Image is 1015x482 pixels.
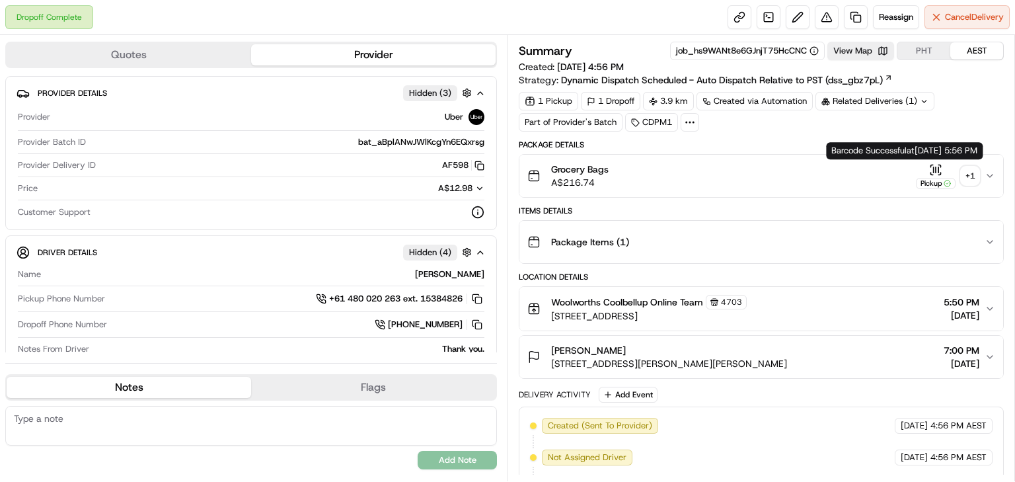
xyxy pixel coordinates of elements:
[676,45,819,57] button: job_hs9WANt8e6GJnjT75HcCNC
[557,61,624,73] span: [DATE] 4:56 PM
[950,42,1003,60] button: AEST
[599,387,658,403] button: Add Event
[827,42,894,60] button: View Map
[38,247,97,258] span: Driver Details
[519,92,578,110] div: 1 Pickup
[18,343,89,355] span: Notes From Driver
[251,377,496,398] button: Flags
[519,206,1004,216] div: Items Details
[944,344,979,357] span: 7:00 PM
[519,155,1003,197] button: Grocery BagsA$216.74Pickup+1
[18,206,91,218] span: Customer Support
[551,176,609,189] span: A$216.74
[519,140,1004,150] div: Package Details
[18,182,38,194] span: Price
[388,319,463,331] span: [PHONE_NUMBER]
[625,113,678,132] div: CDPM1
[924,5,1010,29] button: CancelDelivery
[403,244,475,261] button: Hidden (4)
[696,92,813,110] a: Created via Automation
[561,73,893,87] a: Dynamic Dispatch Scheduled - Auto Dispatch Relative to PST (dss_gbz7pL)
[409,247,451,259] span: Hidden ( 4 )
[442,159,484,171] button: AF598
[18,268,41,280] span: Name
[916,178,956,189] div: Pickup
[7,44,251,65] button: Quotes
[519,73,893,87] div: Strategy:
[721,297,742,307] span: 4703
[46,268,484,280] div: [PERSON_NAME]
[551,163,609,176] span: Grocery Bags
[551,357,787,370] span: [STREET_ADDRESS][PERSON_NAME][PERSON_NAME]
[930,420,987,432] span: 4:56 PM AEST
[551,296,703,309] span: Woolworths Coolbellup Online Team
[7,377,251,398] button: Notes
[916,163,956,189] button: Pickup
[438,182,472,194] span: A$12.98
[94,343,484,355] div: Thank you.
[409,87,451,99] span: Hidden ( 3 )
[815,92,934,110] div: Related Deliveries (1)
[551,235,629,249] span: Package Items ( 1 )
[548,452,626,463] span: Not Assigned Driver
[403,85,475,101] button: Hidden (3)
[944,309,979,322] span: [DATE]
[18,159,96,171] span: Provider Delivery ID
[18,111,50,123] span: Provider
[944,296,979,309] span: 5:50 PM
[916,163,979,189] button: Pickup+1
[519,287,1003,331] button: Woolworths Coolbellup Online Team4703[STREET_ADDRESS]5:50 PM[DATE]
[945,11,1004,23] span: Cancel Delivery
[38,88,107,99] span: Provider Details
[358,136,484,148] span: bat_aBplANwJWlKcgYn6EQxrsg
[519,389,591,400] div: Delivery Activity
[873,5,919,29] button: Reassign
[316,292,484,306] a: +61 480 020 263 ext. 15384826
[551,309,747,323] span: [STREET_ADDRESS]
[18,319,107,331] span: Dropoff Phone Number
[18,136,86,148] span: Provider Batch ID
[519,221,1003,263] button: Package Items (1)
[907,145,977,156] span: at [DATE] 5:56 PM
[519,272,1004,282] div: Location Details
[901,452,928,463] span: [DATE]
[879,11,913,23] span: Reassign
[643,92,694,110] div: 3.9 km
[548,420,652,432] span: Created (Sent To Provider)
[469,109,484,125] img: uber-new-logo.jpeg
[18,293,105,305] span: Pickup Phone Number
[17,241,486,263] button: Driver DetailsHidden (4)
[944,357,979,370] span: [DATE]
[375,317,484,332] a: [PHONE_NUMBER]
[519,45,572,57] h3: Summary
[251,44,496,65] button: Provider
[445,111,463,123] span: Uber
[961,167,979,185] div: + 1
[519,60,624,73] span: Created:
[519,336,1003,378] button: [PERSON_NAME][STREET_ADDRESS][PERSON_NAME][PERSON_NAME]7:00 PM[DATE]
[581,92,640,110] div: 1 Dropoff
[329,293,463,305] span: +61 480 020 263 ext. 15384826
[930,452,987,463] span: 4:56 PM AEST
[368,182,484,194] button: A$12.98
[897,42,950,60] button: PHT
[901,420,928,432] span: [DATE]
[17,82,486,104] button: Provider DetailsHidden (3)
[826,142,983,159] div: Barcode Successful
[551,344,626,357] span: [PERSON_NAME]
[561,73,883,87] span: Dynamic Dispatch Scheduled - Auto Dispatch Relative to PST (dss_gbz7pL)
